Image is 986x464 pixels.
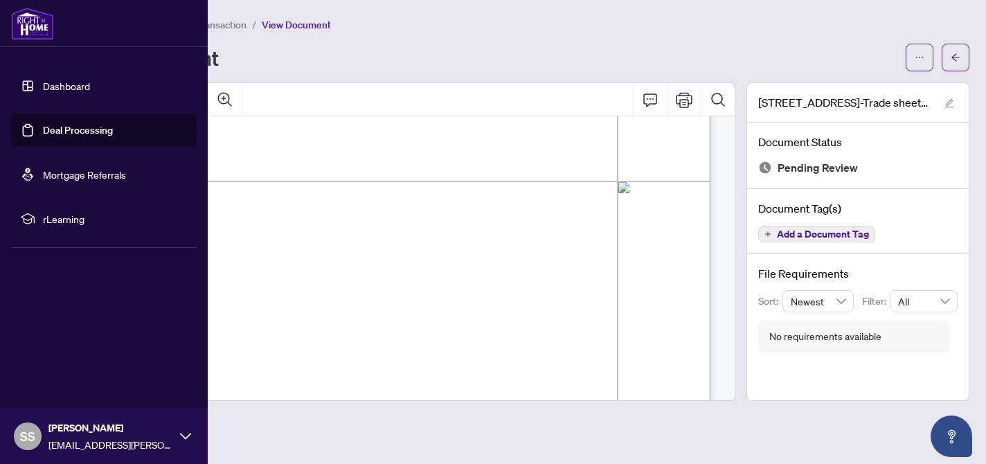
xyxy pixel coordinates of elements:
[758,226,875,242] button: Add a Document Tag
[758,200,958,217] h4: Document Tag(s)
[951,53,960,62] span: arrow-left
[931,416,972,457] button: Open asap
[43,211,187,226] span: rLearning
[48,437,173,452] span: [EMAIL_ADDRESS][PERSON_NAME][DOMAIN_NAME]
[769,329,881,344] div: No requirements available
[758,161,772,175] img: Document Status
[777,229,869,239] span: Add a Document Tag
[862,294,890,309] p: Filter:
[48,420,173,436] span: [PERSON_NAME]
[764,231,771,238] span: plus
[262,19,331,31] span: View Document
[43,168,126,181] a: Mortgage Referrals
[20,427,35,446] span: SS
[758,265,958,282] h4: File Requirements
[758,134,958,150] h4: Document Status
[758,94,931,111] span: [STREET_ADDRESS]-Trade sheet-[PERSON_NAME] to review.pdf
[791,291,846,312] span: Newest
[944,98,954,108] span: edit
[758,294,782,309] p: Sort:
[252,17,256,33] li: /
[11,7,54,40] img: logo
[898,291,949,312] span: All
[778,159,858,177] span: Pending Review
[43,80,90,92] a: Dashboard
[915,53,924,62] span: ellipsis
[43,124,113,136] a: Deal Processing
[172,19,247,31] span: View Transaction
